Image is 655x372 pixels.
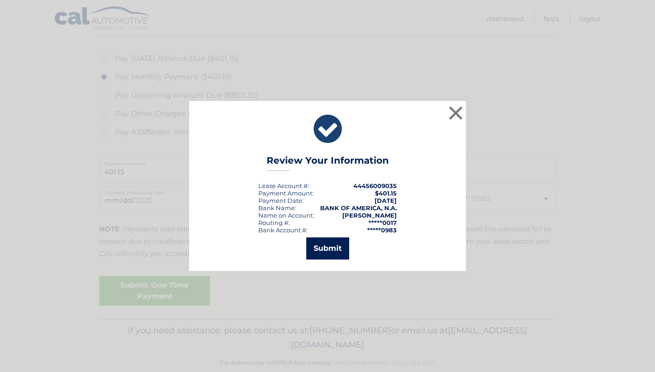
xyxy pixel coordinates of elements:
[375,189,397,197] span: $401.15
[447,104,465,122] button: ×
[353,182,397,189] strong: 44456009035
[258,197,304,204] div: :
[258,226,308,234] div: Bank Account #:
[306,237,349,260] button: Submit
[267,155,389,171] h3: Review Your Information
[258,219,290,226] div: Routing #:
[375,197,397,204] span: [DATE]
[258,182,309,189] div: Lease Account #:
[258,197,302,204] span: Payment Date
[258,204,296,212] div: Bank Name:
[258,212,314,219] div: Name on Account:
[258,189,314,197] div: Payment Amount:
[320,204,397,212] strong: BANK OF AMERICA, N.A.
[342,212,397,219] strong: [PERSON_NAME]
